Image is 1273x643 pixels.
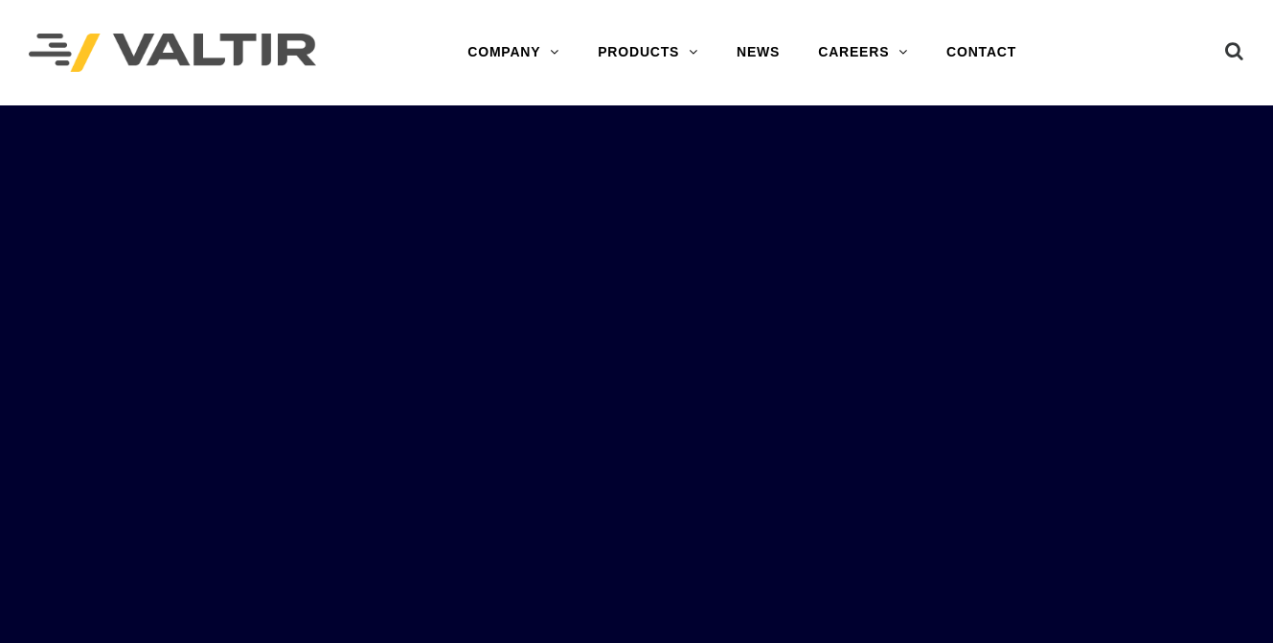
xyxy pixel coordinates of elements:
a: CONTACT [927,34,1035,72]
a: NEWS [717,34,799,72]
img: Valtir [29,34,316,73]
a: COMPANY [448,34,579,72]
a: CAREERS [799,34,927,72]
a: PRODUCTS [579,34,717,72]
